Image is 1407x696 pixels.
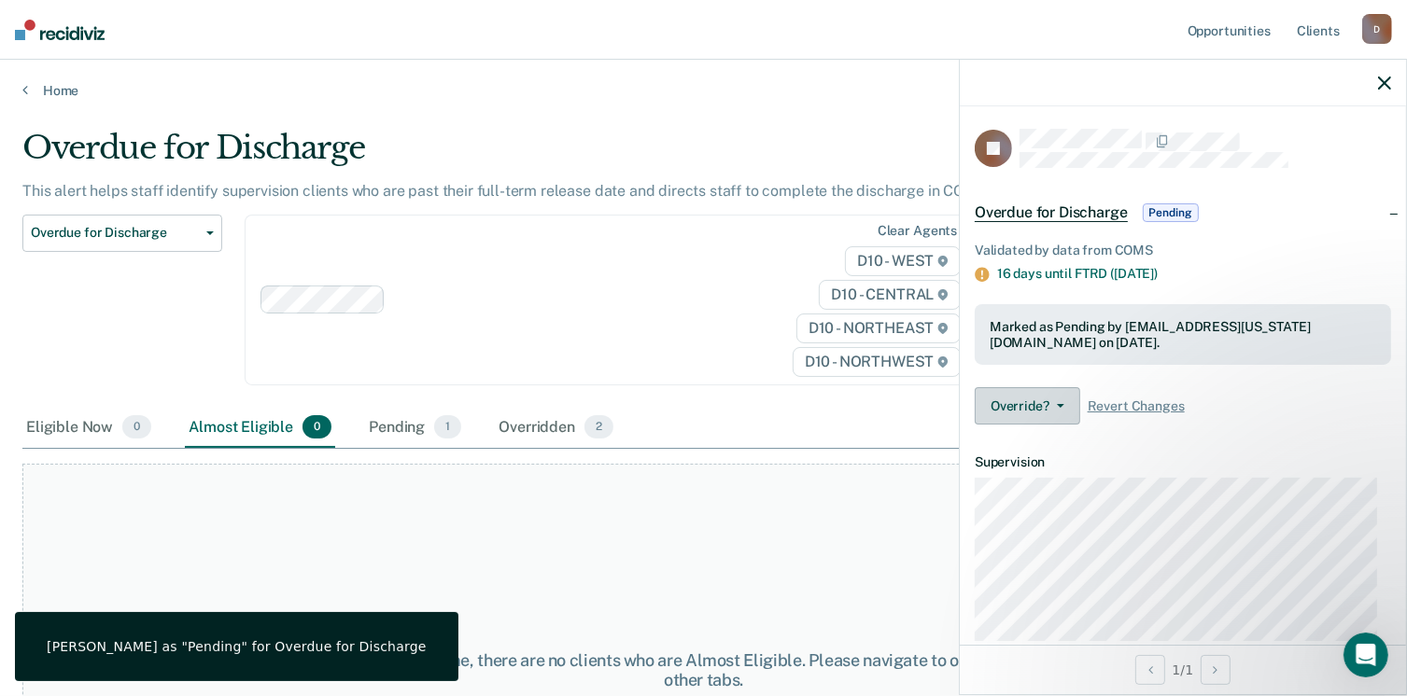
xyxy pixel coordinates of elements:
[1362,14,1392,44] div: D
[122,415,151,439] span: 0
[793,347,961,377] span: D10 - NORTHWEST
[975,243,1391,258] div: Validated by data from COMS
[363,650,1044,690] div: At this time, there are no clients who are Almost Eligible. Please navigate to one of the other t...
[22,182,992,200] p: This alert helps staff identify supervision clients who are past their full-term release date and...
[15,20,105,40] img: Recidiviz
[22,408,155,449] div: Eligible Now
[47,638,427,655] div: [PERSON_NAME] as "Pending" for Overdue for Discharge
[1344,633,1388,677] iframe: Intercom live chat
[990,319,1376,351] div: Marked as Pending by [EMAIL_ADDRESS][US_STATE][DOMAIN_NAME] on [DATE].
[960,645,1406,694] div: 1 / 1
[997,266,1391,282] div: 16 days until FTRD ([DATE])
[22,82,1385,99] a: Home
[303,415,331,439] span: 0
[1088,398,1185,414] span: Revert Changes
[975,387,1080,425] button: Override?
[796,313,961,343] span: D10 - NORTHEAST
[960,183,1406,243] div: Overdue for DischargePending
[185,408,335,449] div: Almost Eligible
[495,408,617,449] div: Overridden
[434,415,461,439] span: 1
[819,280,961,310] span: D10 - CENTRAL
[1143,203,1199,222] span: Pending
[878,223,957,239] div: Clear agents
[584,415,613,439] span: 2
[1201,655,1231,685] button: Next Opportunity
[845,246,961,276] span: D10 - WEST
[365,408,465,449] div: Pending
[31,225,199,241] span: Overdue for Discharge
[1135,655,1165,685] button: Previous Opportunity
[22,129,1077,182] div: Overdue for Discharge
[975,203,1128,222] span: Overdue for Discharge
[975,454,1391,470] dt: Supervision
